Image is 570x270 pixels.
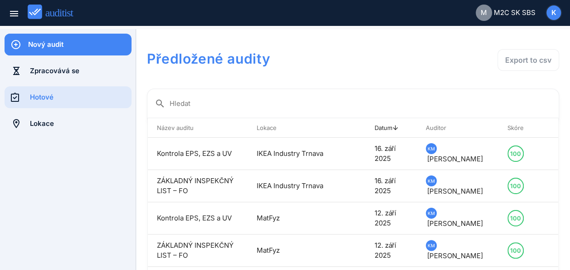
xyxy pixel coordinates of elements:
[427,219,483,228] span: [PERSON_NAME]
[248,202,347,235] td: MatFyz
[148,118,248,138] th: Název auditu: Not sorted. Activate to sort ascending.
[365,235,417,267] td: 12. září 2025
[505,55,551,65] div: Export to csv
[365,170,417,202] td: 16. září 2025
[28,40,132,50] div: Nový audit
[248,235,347,267] td: MatFyz
[147,49,394,68] h1: Předložené audity
[546,5,562,21] button: K
[248,138,347,170] td: IKEA Industry Trnava
[510,179,521,193] div: 100
[428,240,435,250] span: KM
[155,98,166,109] i: search
[365,138,417,170] td: 16. září 2025
[498,118,540,138] th: Skóre: Not sorted. Activate to sort ascending.
[5,86,132,108] a: Hotové
[365,118,417,138] th: Datum: Sorted descending. Activate to remove sorting.
[148,170,248,202] td: ZÁKLADNÝ INSPEKČNÝ LIST – FO
[148,138,248,170] td: Kontrola EPS, EZS a UV
[248,118,347,138] th: Lokace: Not sorted. Activate to sort ascending.
[510,243,521,258] div: 100
[5,113,132,135] a: Lokace
[428,176,435,186] span: KM
[148,235,248,267] td: ZÁKLADNÝ INSPEKČNÝ LIST – FO
[30,119,132,129] div: Lokace
[148,202,248,235] td: Kontrola EPS, EZS a UV
[427,187,483,195] span: [PERSON_NAME]
[510,211,521,225] div: 100
[481,8,487,18] span: M
[427,251,483,260] span: [PERSON_NAME]
[347,118,365,138] th: : Not sorted.
[28,5,82,20] img: auditist_logo_new.svg
[170,96,551,111] input: Hledat
[392,124,399,131] i: arrow_upward
[427,155,483,163] span: [PERSON_NAME]
[494,8,536,18] span: M2C SK SBS
[365,202,417,235] td: 12. září 2025
[30,92,132,102] div: Hotové
[30,66,132,76] div: Zpracovává se
[9,8,19,19] i: menu
[497,49,559,71] button: Export to csv
[428,208,435,218] span: KM
[5,60,132,82] a: Zpracovává se
[551,8,556,18] span: K
[248,170,347,202] td: IKEA Industry Trnava
[540,118,558,138] th: : Not sorted.
[510,146,521,161] div: 100
[428,144,435,154] span: KM
[417,118,498,138] th: Auditor: Not sorted. Activate to sort ascending.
